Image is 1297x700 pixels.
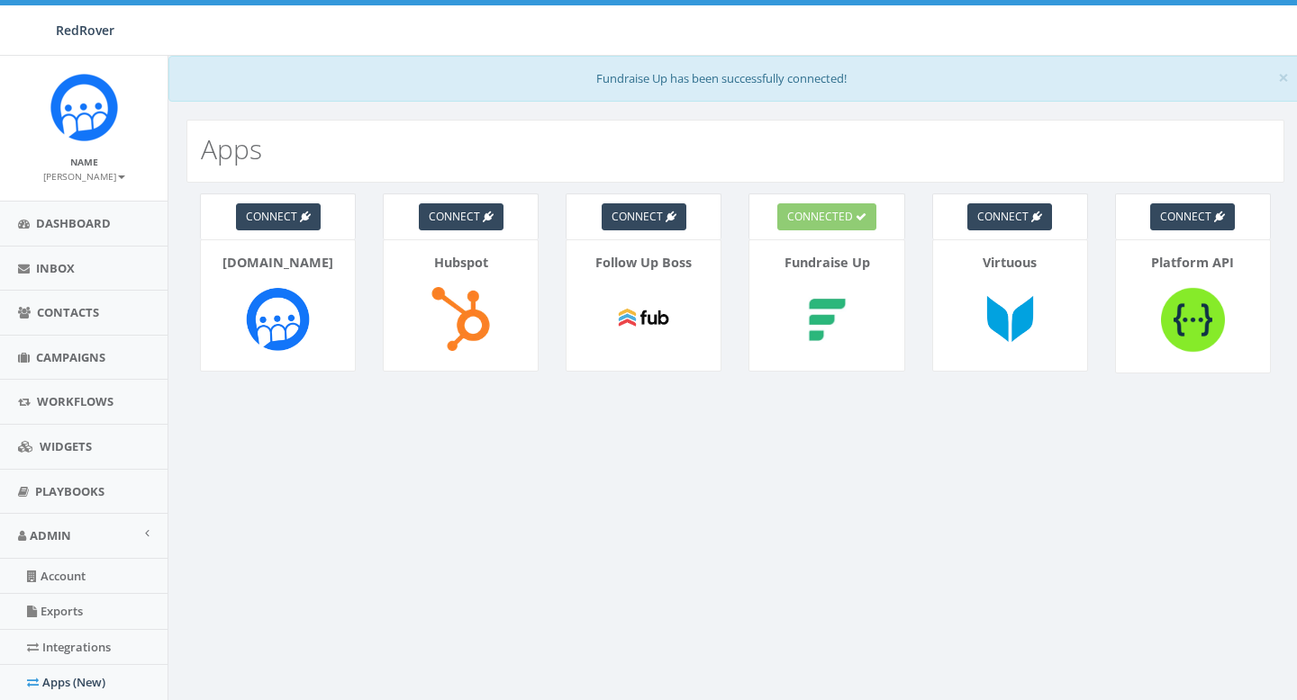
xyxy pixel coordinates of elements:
a: connect [236,203,321,230]
small: Name [70,156,98,168]
p: Hubspot [397,254,524,273]
span: Playbooks [35,483,104,499]
span: connect [612,209,663,224]
span: Dashboard [36,215,111,231]
span: Widgets [40,438,92,454]
span: Workflows [37,393,113,409]
button: connected [777,203,876,230]
span: Contacts [37,304,99,320]
span: connect [246,209,297,224]
a: connect [1150,203,1235,230]
img: Virtuous-logo [972,281,1048,357]
img: Follow Up Boss-logo [606,281,683,357]
a: connect [602,203,686,230]
span: Campaigns [36,349,105,365]
img: Rally_Corp_Icon.png [50,74,118,141]
p: Fundraise Up [763,254,890,273]
p: Follow Up Boss [580,254,707,273]
img: Platform API-logo [1155,281,1231,359]
a: [PERSON_NAME] [43,167,125,184]
small: [PERSON_NAME] [43,170,125,183]
a: connect [419,203,503,230]
span: connect [977,209,1029,224]
button: Close [1278,68,1289,87]
a: connect [967,203,1052,230]
span: connect [1160,209,1211,224]
span: Inbox [36,260,75,276]
span: × [1278,65,1289,90]
span: RedRover [56,22,114,39]
p: Virtuous [947,254,1074,273]
h2: Apps [201,134,262,164]
p: [DOMAIN_NAME] [214,254,341,273]
img: Rally.so-logo [240,281,316,357]
img: Fundraise Up-logo [789,281,866,357]
span: Admin [30,527,71,543]
img: Hubspot-logo [422,281,499,357]
span: connect [429,209,480,224]
p: Platform API [1129,254,1256,273]
span: connected [787,209,853,224]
